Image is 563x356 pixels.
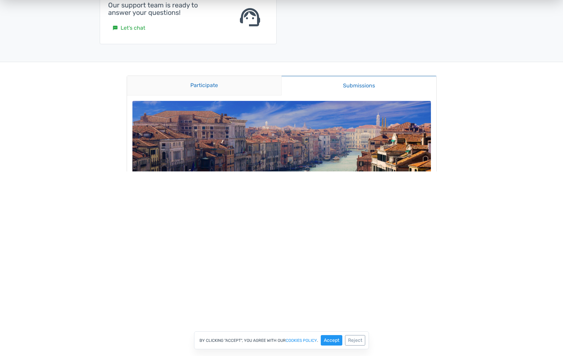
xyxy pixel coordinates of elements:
a: Submissions [281,13,436,33]
img: venice-3183168_1920-1.jpg [132,39,431,238]
h4: Our support team is ready to answer your questions! [108,1,221,16]
span: support_agent [238,5,262,29]
div: By clicking "Accept", you agree with our . [194,331,369,349]
button: Accept [321,335,342,346]
button: Reject [345,335,365,346]
small: sms [113,25,118,31]
a: smsLet's chat [108,22,150,34]
a: cookies policy [286,338,317,343]
a: Participate [127,14,282,33]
